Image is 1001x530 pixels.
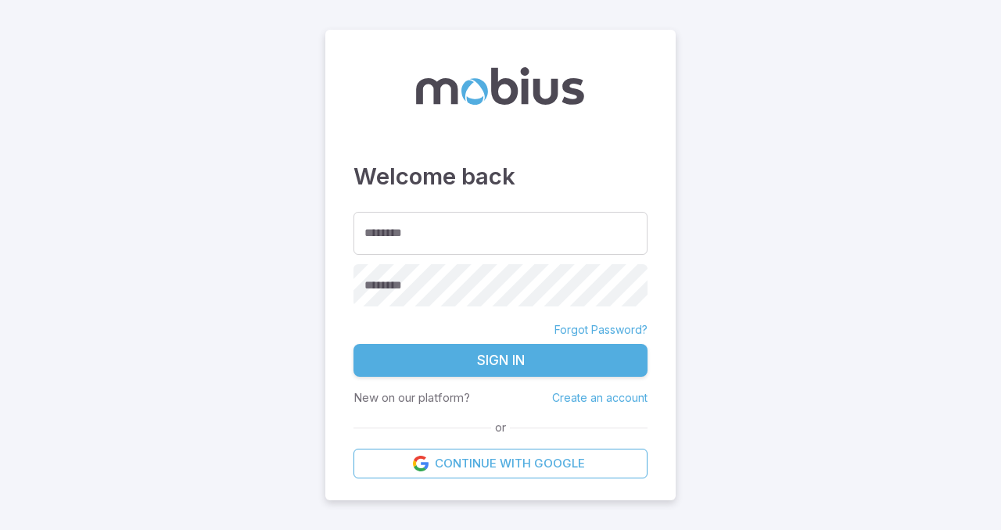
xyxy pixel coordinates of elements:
[491,419,510,436] span: or
[353,344,648,377] button: Sign In
[554,322,648,338] a: Forgot Password?
[353,159,648,194] h3: Welcome back
[353,449,648,478] a: Continue with Google
[353,389,470,406] p: New on our platform?
[552,391,648,404] a: Create an account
